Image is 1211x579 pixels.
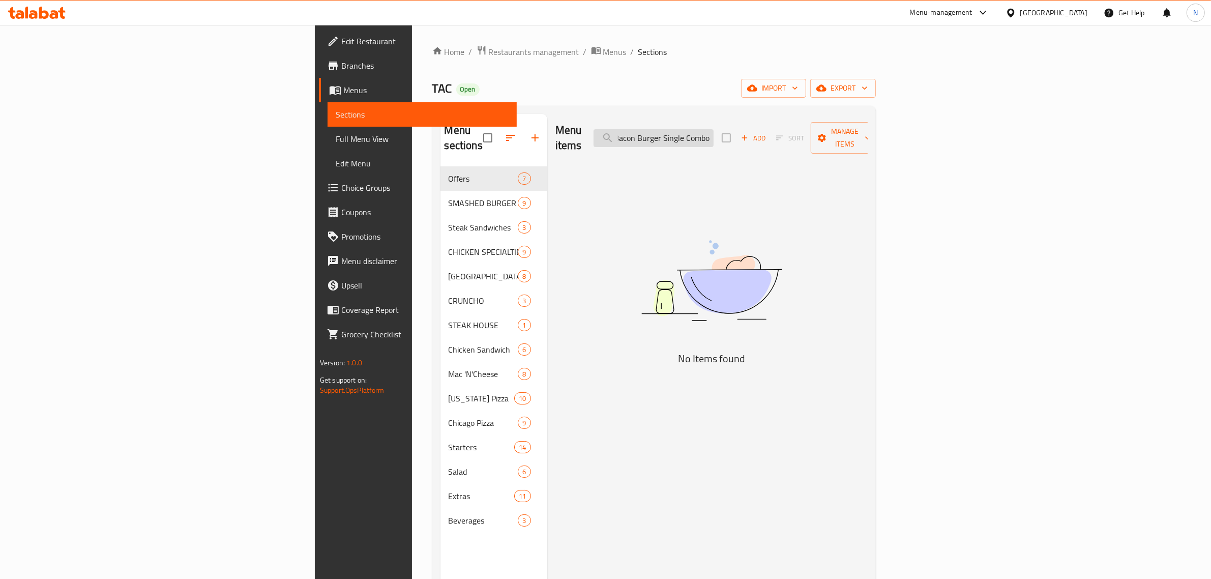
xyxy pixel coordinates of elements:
div: Starters14 [440,435,547,459]
input: search [594,129,714,147]
a: Upsell [319,273,517,298]
span: Mac 'N'Cheese [449,368,518,380]
div: SMASHED BURGER9 [440,191,547,215]
span: Add [740,132,767,144]
span: [US_STATE] Pizza [449,392,515,404]
div: items [514,441,530,453]
span: 6 [518,345,530,355]
span: 3 [518,296,530,306]
span: Menus [343,84,509,96]
span: CHICKEN SPECIALTIES [449,246,518,258]
span: Sections [336,108,509,121]
span: 10 [515,394,530,403]
div: [US_STATE] Pizza10 [440,386,547,411]
div: Steak Sandwiches3 [440,215,547,240]
button: import [741,79,806,98]
span: 11 [515,491,530,501]
span: Chicago Pizza [449,417,518,429]
span: Full Menu View [336,133,509,145]
span: import [749,82,798,95]
div: NASHVILLE [449,270,518,282]
div: items [518,319,530,331]
span: CRUNCHO [449,295,518,307]
div: items [518,343,530,356]
span: Menu disclaimer [341,255,509,267]
span: Manage items [819,125,871,151]
div: items [518,417,530,429]
span: Edit Menu [336,157,509,169]
div: items [518,221,530,234]
div: items [518,295,530,307]
span: Extras [449,490,515,502]
span: Add item [737,130,770,146]
a: Restaurants management [477,45,579,59]
span: Branches [341,60,509,72]
span: 1 [518,321,530,330]
span: Select section first [770,130,811,146]
span: Menus [603,46,627,58]
div: Chicago Pizza9 [440,411,547,435]
span: 6 [518,467,530,477]
button: Add [737,130,770,146]
span: Salad [449,466,518,478]
span: Steak Sandwiches [449,221,518,234]
div: items [518,246,530,258]
span: Restaurants management [489,46,579,58]
li: / [631,46,634,58]
div: Chicken Sandwich6 [440,337,547,362]
a: Coupons [319,200,517,224]
div: Salad6 [440,459,547,484]
div: items [514,490,530,502]
div: Offers7 [440,166,547,191]
div: items [518,466,530,478]
a: Menu disclaimer [319,249,517,273]
a: Sections [328,102,517,127]
div: Beverages3 [440,508,547,533]
div: Extras11 [440,484,547,508]
div: STEAK HOUSE1 [440,313,547,337]
span: Beverages [449,514,518,527]
span: Starters [449,441,515,453]
span: export [818,82,868,95]
span: Edit Restaurant [341,35,509,47]
a: Menus [319,78,517,102]
span: Coverage Report [341,304,509,316]
span: 3 [518,223,530,233]
div: [GEOGRAPHIC_DATA] [1020,7,1087,18]
span: N [1193,7,1198,18]
div: SMASHED BURGER [449,197,518,209]
span: 9 [518,247,530,257]
h5: No Items found [584,351,839,367]
span: Get support on: [320,373,367,387]
div: items [518,270,530,282]
a: Menus [591,45,627,59]
span: [GEOGRAPHIC_DATA] [449,270,518,282]
span: STEAK HOUSE [449,319,518,331]
span: Chicken Sandwich [449,343,518,356]
a: Branches [319,53,517,78]
span: Offers [449,172,518,185]
div: items [518,368,530,380]
span: Sections [638,46,667,58]
div: New York Pizza [449,392,515,404]
span: 8 [518,369,530,379]
span: Choice Groups [341,182,509,194]
div: items [514,392,530,404]
span: 9 [518,198,530,208]
button: Add section [523,126,547,150]
span: 14 [515,443,530,452]
li: / [583,46,587,58]
div: [GEOGRAPHIC_DATA]8 [440,264,547,288]
span: 3 [518,516,530,526]
button: export [810,79,876,98]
